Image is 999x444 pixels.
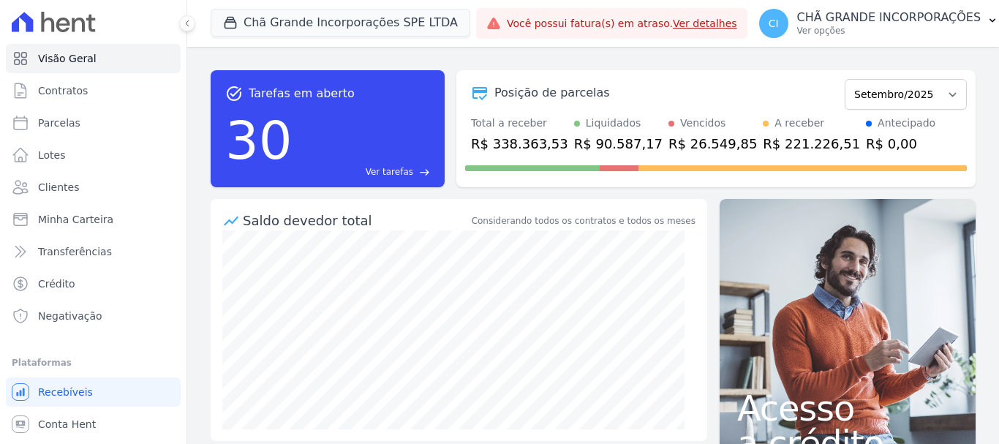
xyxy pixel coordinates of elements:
div: R$ 221.226,51 [763,134,860,154]
span: CI [769,18,779,29]
a: Conta Hent [6,410,181,439]
span: Você possui fatura(s) em atraso. [507,16,737,31]
span: Minha Carteira [38,212,113,227]
span: Recebíveis [38,385,93,399]
a: Ver tarefas east [298,165,430,178]
div: Vencidos [680,116,725,131]
a: Visão Geral [6,44,181,73]
span: Conta Hent [38,417,96,432]
a: Negativação [6,301,181,331]
div: R$ 90.587,17 [574,134,663,154]
div: R$ 0,00 [866,134,935,154]
span: Tarefas em aberto [249,85,355,102]
p: Ver opções [797,25,981,37]
a: Clientes [6,173,181,202]
div: A receber [774,116,824,131]
a: Parcelas [6,108,181,138]
a: Recebíveis [6,377,181,407]
div: Posição de parcelas [494,84,610,102]
span: Negativação [38,309,102,323]
span: Visão Geral [38,51,97,66]
span: Crédito [38,276,75,291]
a: Minha Carteira [6,205,181,234]
div: R$ 338.363,53 [471,134,568,154]
div: Plataformas [12,354,175,372]
div: Saldo devedor total [243,211,469,230]
span: east [419,167,430,178]
a: Transferências [6,237,181,266]
span: Ver tarefas [366,165,413,178]
div: Antecipado [878,116,935,131]
div: Liquidados [586,116,641,131]
span: Clientes [38,180,79,195]
div: Total a receber [471,116,568,131]
a: Crédito [6,269,181,298]
a: Contratos [6,76,181,105]
button: Chã Grande Incorporações SPE LTDA [211,9,470,37]
span: Transferências [38,244,112,259]
a: Ver detalhes [673,18,737,29]
div: 30 [225,102,293,178]
span: Parcelas [38,116,80,130]
span: Contratos [38,83,88,98]
div: R$ 26.549,85 [668,134,757,154]
span: task_alt [225,85,243,102]
div: Considerando todos os contratos e todos os meses [472,214,695,227]
p: CHÃ GRANDE INCORPORAÇÕES [797,10,981,25]
a: Lotes [6,140,181,170]
span: Lotes [38,148,66,162]
span: Acesso [737,391,958,426]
